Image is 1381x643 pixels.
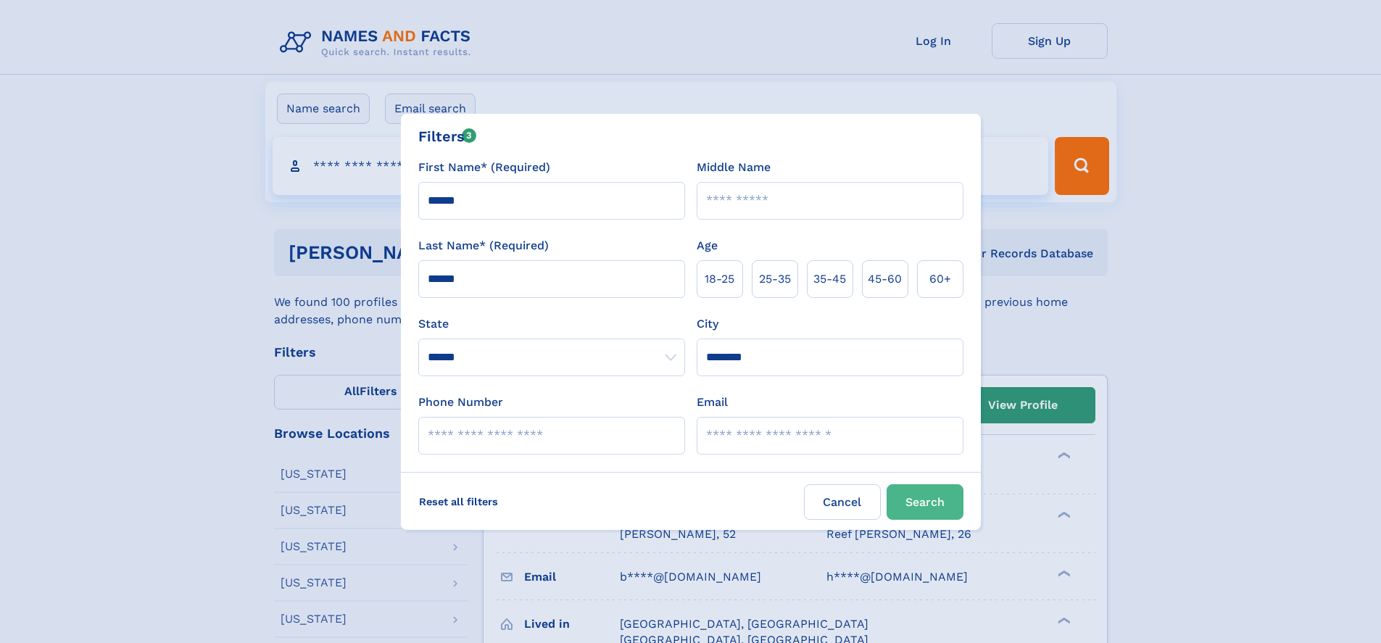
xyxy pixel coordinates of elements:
label: First Name* (Required) [418,159,550,176]
span: 45‑60 [868,270,902,288]
label: Reset all filters [410,484,507,519]
label: Email [697,394,728,411]
button: Search [887,484,963,520]
label: State [418,315,685,333]
label: Phone Number [418,394,503,411]
label: Cancel [804,484,881,520]
span: 35‑45 [813,270,846,288]
span: 25‑35 [759,270,791,288]
span: 60+ [929,270,951,288]
label: Last Name* (Required) [418,237,549,254]
span: 18‑25 [705,270,734,288]
div: Filters [418,125,477,147]
label: City [697,315,718,333]
label: Middle Name [697,159,771,176]
label: Age [697,237,718,254]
